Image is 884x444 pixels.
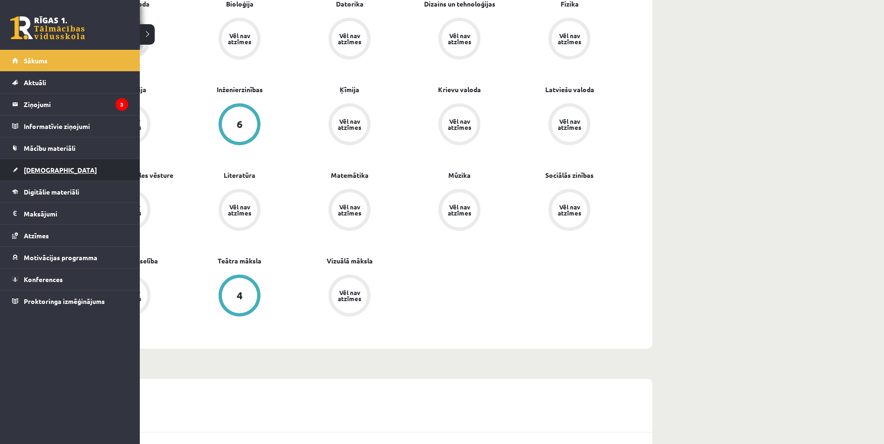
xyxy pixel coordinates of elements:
[185,189,295,233] a: Vēl nav atzīmes
[327,256,373,266] a: Vizuālā māksla
[446,33,473,45] div: Vēl nav atzīmes
[24,297,105,305] span: Proktoringa izmēģinājums
[295,103,404,147] a: Vēl nav atzīmes
[438,85,481,94] a: Krievu valoda
[24,188,79,196] span: Digitālie materiāli
[24,144,75,152] span: Mācību materiāli
[514,18,624,61] a: Vēl nav atzīmes
[446,118,473,130] div: Vēl nav atzīmes
[336,33,363,45] div: Vēl nav atzīmes
[12,94,128,115] a: Ziņojumi3
[185,275,295,318] a: 4
[545,85,594,94] a: Latviešu valoda
[514,103,624,147] a: Vēl nav atzīmes
[24,253,97,262] span: Motivācijas programma
[116,98,128,111] i: 3
[12,247,128,268] a: Motivācijas programma
[545,170,594,180] a: Sociālās zinības
[24,275,63,283] span: Konferences
[12,72,128,93] a: Aktuāli
[12,50,128,71] a: Sākums
[12,115,128,137] a: Informatīvie ziņojumi
[56,379,652,404] div: (01.09 - 07.09)
[295,189,404,233] a: Vēl nav atzīmes
[217,85,263,94] a: Inženierzinības
[12,159,128,181] a: [DEMOGRAPHIC_DATA]
[556,118,582,130] div: Vēl nav atzīmes
[237,119,243,129] div: 6
[60,361,649,373] p: Nedēļa
[24,115,128,137] legend: Informatīvie ziņojumi
[12,181,128,202] a: Digitālie materiāli
[331,170,369,180] a: Matemātika
[24,166,97,174] span: [DEMOGRAPHIC_DATA]
[404,18,514,61] a: Vēl nav atzīmes
[10,16,85,40] a: Rīgas 1. Tālmācības vidusskola
[218,256,261,266] a: Teātra māksla
[295,275,404,318] a: Vēl nav atzīmes
[226,204,253,216] div: Vēl nav atzīmes
[404,189,514,233] a: Vēl nav atzīmes
[12,203,128,224] a: Maksājumi
[336,204,363,216] div: Vēl nav atzīmes
[12,290,128,312] a: Proktoringa izmēģinājums
[24,231,49,240] span: Atzīmes
[340,85,359,94] a: Ķīmija
[404,103,514,147] a: Vēl nav atzīmes
[12,269,128,290] a: Konferences
[12,225,128,246] a: Atzīmes
[185,103,295,147] a: 6
[336,289,363,302] div: Vēl nav atzīmes
[24,203,128,224] legend: Maksājumi
[24,94,128,115] legend: Ziņojumi
[448,170,471,180] a: Mūzika
[237,290,243,301] div: 4
[446,204,473,216] div: Vēl nav atzīmes
[336,118,363,130] div: Vēl nav atzīmes
[295,18,404,61] a: Vēl nav atzīmes
[12,137,128,159] a: Mācību materiāli
[24,56,48,65] span: Sākums
[226,33,253,45] div: Vēl nav atzīmes
[556,204,582,216] div: Vēl nav atzīmes
[556,33,582,45] div: Vēl nav atzīmes
[185,18,295,61] a: Vēl nav atzīmes
[224,170,255,180] a: Literatūra
[514,189,624,233] a: Vēl nav atzīmes
[24,78,46,87] span: Aktuāli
